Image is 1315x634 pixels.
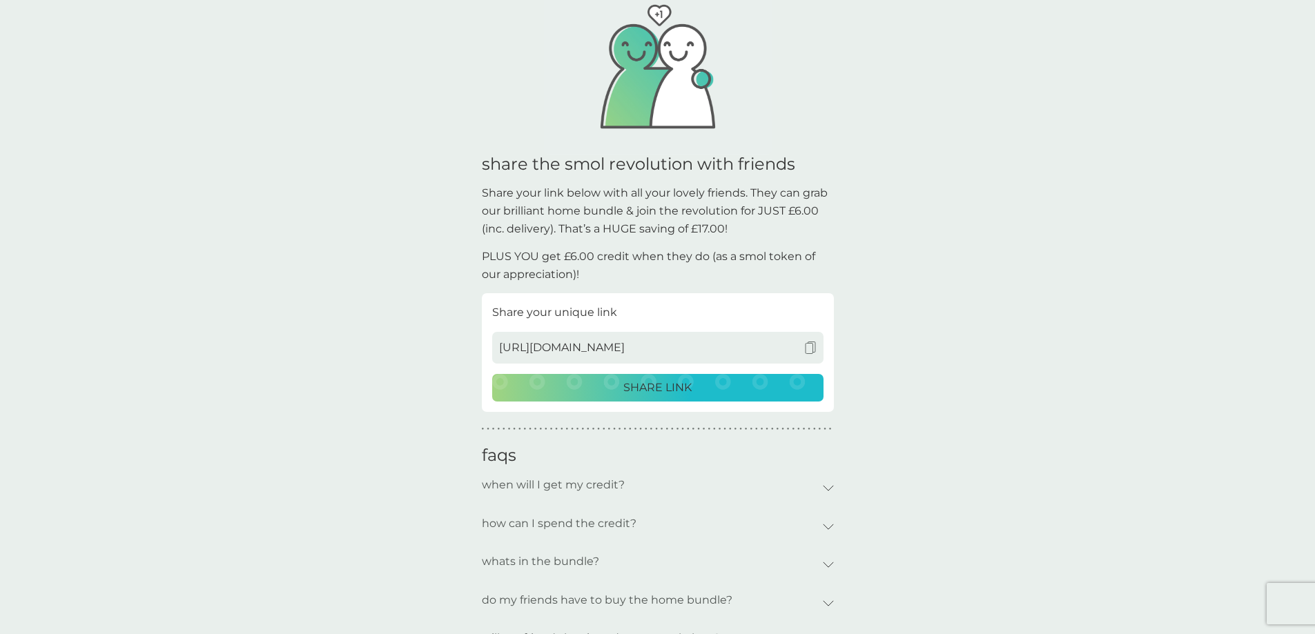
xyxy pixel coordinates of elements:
p: ● [497,426,500,433]
p: whats in the bundle? [482,546,599,577]
p: SHARE LINK [623,379,692,397]
img: copy to clipboard [804,341,817,354]
p: ● [729,426,732,433]
p: ● [608,426,611,433]
h2: faqs [482,446,834,469]
p: ● [534,426,537,433]
p: ● [692,426,695,433]
p: ● [829,426,832,433]
p: ● [550,426,553,433]
p: ● [623,426,626,433]
p: ● [529,426,532,433]
p: ● [487,426,489,433]
p: ● [766,426,768,433]
p: ● [482,426,485,433]
p: ● [676,426,679,433]
p: Share your unique link [492,304,824,321]
p: ● [781,426,784,433]
p: ● [650,426,653,433]
p: ● [792,426,795,433]
p: ● [492,426,495,433]
p: ● [592,426,595,433]
p: ● [645,426,647,433]
p: ● [629,426,632,433]
p: ● [761,426,763,433]
p: ● [813,426,816,433]
p: ● [671,426,674,433]
p: ● [561,426,563,433]
p: ● [597,426,600,433]
p: ● [581,426,584,433]
span: [URL][DOMAIN_NAME] [499,339,625,357]
p: ● [777,426,779,433]
p: ● [618,426,621,433]
p: ● [824,426,826,433]
p: ● [545,426,547,433]
h1: share the smol revolution with friends [482,155,834,175]
p: ● [739,426,742,433]
p: do my friends have to buy the home bundle? [482,584,732,616]
p: ● [503,426,505,433]
p: Share your link below with all your lovely friends. They can grab our brilliant home bundle & joi... [482,184,834,237]
p: ● [555,426,558,433]
p: ● [787,426,790,433]
p: ● [576,426,579,433]
p: ● [665,426,668,433]
p: ● [708,426,710,433]
p: when will I get my credit? [482,469,625,501]
p: ● [613,426,616,433]
p: ● [508,426,511,433]
p: ● [634,426,637,433]
p: ● [603,426,605,433]
p: ● [719,426,721,433]
p: ● [819,426,821,433]
p: ● [587,426,590,433]
p: ● [687,426,690,433]
p: ● [639,426,642,433]
p: ● [771,426,774,433]
p: ● [723,426,726,433]
button: SHARE LINK [492,374,824,402]
p: ● [513,426,516,433]
p: ● [713,426,716,433]
p: ● [681,426,684,433]
p: ● [518,426,521,433]
p: ● [566,426,569,433]
p: ● [524,426,527,433]
p: ● [571,426,574,433]
p: PLUS YOU get £6.00 credit when they do (as a smol token of our appreciation)! [482,248,834,283]
p: ● [755,426,758,433]
p: how can I spend the credit? [482,508,636,539]
p: ● [703,426,705,433]
p: ● [661,426,663,433]
p: ● [734,426,737,433]
p: ● [655,426,658,433]
p: ● [745,426,748,433]
p: ● [808,426,810,433]
p: ● [750,426,752,433]
p: ● [539,426,542,433]
p: ● [697,426,700,433]
p: ● [803,426,806,433]
p: ● [797,426,800,433]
